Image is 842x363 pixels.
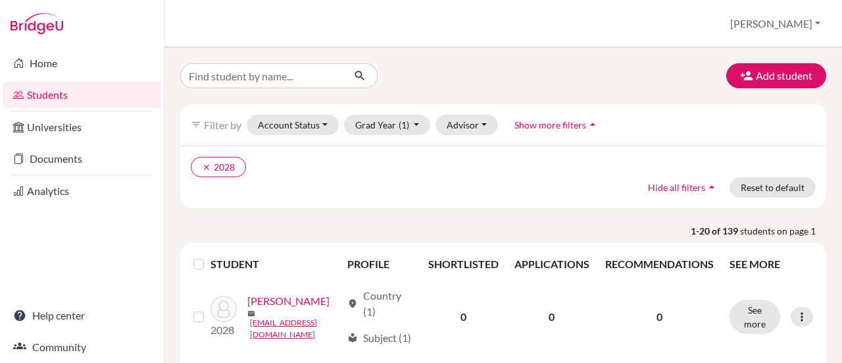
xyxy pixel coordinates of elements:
[250,317,341,341] a: [EMAIL_ADDRESS][DOMAIN_NAME]
[399,119,409,130] span: (1)
[740,224,826,238] span: students on page 1
[3,50,161,76] a: Home
[191,119,201,130] i: filter_list
[344,115,431,135] button: Grad Year(1)
[347,288,412,320] div: Country (1)
[726,63,826,88] button: Add student
[202,163,211,172] i: clear
[210,296,237,322] img: Aanya, Aanya
[586,118,599,131] i: arrow_drop_up
[3,146,161,172] a: Documents
[204,119,241,131] span: Filter by
[210,248,339,280] th: STUDENT
[435,115,498,135] button: Advisor
[420,280,507,354] td: 0
[11,13,63,34] img: Bridge-U
[507,280,597,354] td: 0
[705,181,718,194] i: arrow_drop_up
[3,178,161,204] a: Analytics
[637,177,730,198] button: Hide all filtersarrow_drop_up
[191,157,246,177] button: clear2028
[420,248,507,280] th: SHORTLISTED
[3,302,161,329] a: Help center
[347,333,358,343] span: local_library
[730,177,816,198] button: Reset to default
[3,114,161,140] a: Universities
[247,115,339,135] button: Account Status
[514,119,586,130] span: Show more filters
[3,82,161,108] a: Students
[247,293,330,309] a: [PERSON_NAME]
[347,330,411,346] div: Subject (1)
[247,310,255,318] span: mail
[724,11,826,36] button: [PERSON_NAME]
[507,248,597,280] th: APPLICATIONS
[210,322,237,338] p: 2028
[605,309,714,325] p: 0
[597,248,722,280] th: RECOMMENDATIONS
[730,300,780,334] button: See more
[347,298,358,309] span: location_on
[722,248,821,280] th: SEE MORE
[3,334,161,360] a: Community
[648,182,705,193] span: Hide all filters
[691,224,740,238] strong: 1-20 of 139
[339,248,420,280] th: PROFILE
[180,63,343,88] input: Find student by name...
[503,115,610,135] button: Show more filtersarrow_drop_up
